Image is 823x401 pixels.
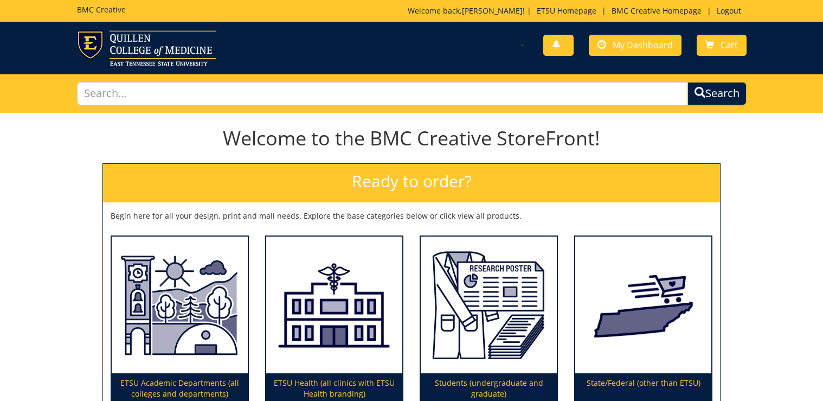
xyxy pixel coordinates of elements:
[575,237,711,374] img: State/Federal (other than ETSU)
[531,5,602,16] a: ETSU Homepage
[721,39,738,51] span: Cart
[77,82,688,105] input: Search...
[421,237,557,374] img: Students (undergraduate and graduate)
[711,5,747,16] a: Logout
[462,5,523,16] a: [PERSON_NAME]
[111,211,712,221] p: Begin here for all your design, print and mail needs. Explore the base categories below or click ...
[77,5,126,14] h5: BMC Creative
[103,164,720,202] h2: Ready to order?
[697,35,747,56] a: Cart
[589,35,681,56] a: My Dashboard
[687,82,747,105] button: Search
[408,5,747,16] p: Welcome back, ! | | |
[613,39,673,51] span: My Dashboard
[102,128,721,149] h1: Welcome to the BMC Creative StoreFront!
[112,237,248,374] img: ETSU Academic Departments (all colleges and departments)
[606,5,707,16] a: BMC Creative Homepage
[77,30,216,66] img: ETSU logo
[266,237,402,374] img: ETSU Health (all clinics with ETSU Health branding)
